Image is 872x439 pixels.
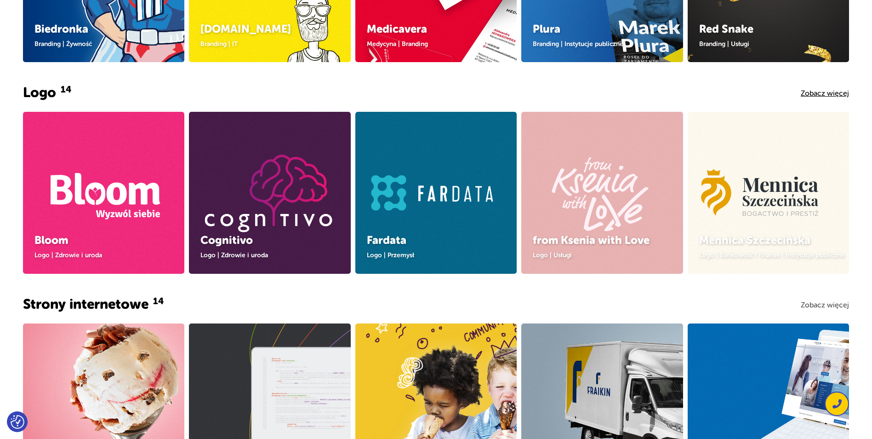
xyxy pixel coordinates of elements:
a: Logo [34,251,50,259]
a: Zobacz więcej [801,301,849,309]
span: | [217,251,219,259]
a: Biedronka [34,23,88,35]
a: Żywność [66,40,92,47]
a: Logo [699,251,714,259]
span: | [398,40,400,47]
a: Strony internetowe14 [23,296,164,312]
span: | [228,40,230,47]
span: | [561,40,563,47]
a: Branding [533,40,559,47]
a: Zdrowie i uroda [221,251,268,259]
a: Bloom [34,234,68,247]
a: Logo [367,251,382,259]
a: Medycyna [367,40,396,47]
a: Bankowość i finanse [720,251,780,259]
a: Plura [533,23,560,35]
a: from Ksenia with Love [533,234,650,247]
span: 14 [61,83,71,96]
a: Logo14 [23,84,71,101]
span: | [51,251,53,259]
a: Branding [402,40,428,47]
a: Logo [200,251,216,259]
a: Cognitivo [200,234,253,247]
a: IT [232,40,238,47]
img: from Ksenia with Love [503,94,701,292]
img: Mennica Szczecińska [669,94,867,292]
a: Instytucje publiczne [564,40,623,47]
a: Logo [533,251,548,259]
span: | [782,251,784,259]
a: Zdrowie i uroda [55,251,102,259]
a: Zobacz więcej [801,89,849,98]
span: | [727,40,729,47]
img: Fardata [337,94,535,292]
img: Bloom [5,94,202,292]
button: Preferencje co do zgód [11,415,24,429]
a: Medicavera [367,23,427,35]
span: | [550,251,552,259]
a: Branding [200,40,227,47]
a: Mennica Szczecińska [699,234,810,247]
a: Usługi [553,251,572,259]
a: Przemysł [388,251,414,259]
a: Fardata [367,234,406,247]
span: 14 [153,295,164,308]
a: Branding [34,40,61,47]
span: | [716,251,718,259]
a: Branding [699,40,725,47]
span: | [63,40,64,47]
img: Cognitivo [171,94,369,292]
a: Red Snake [699,23,753,35]
a: Instytucje publiczne [786,251,844,259]
span: | [384,251,386,259]
img: Revisit consent button [11,415,24,429]
a: Usługi [731,40,749,47]
a: [DOMAIN_NAME] [200,23,291,35]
